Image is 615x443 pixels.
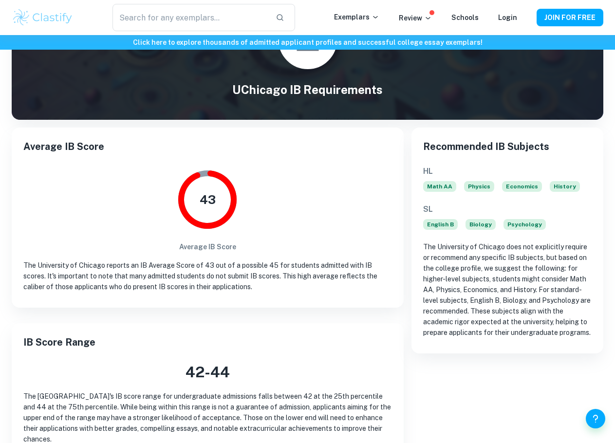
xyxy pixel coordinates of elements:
h6: Average IB Score [179,241,236,252]
button: Help and Feedback [586,409,605,428]
h1: UChicago IB Requirements [12,81,603,98]
span: Psychology [503,219,546,230]
p: Review [399,13,432,23]
a: Schools [451,14,479,21]
span: Math AA [423,181,456,192]
p: The University of Chicago reports an IB Average Score of 43 out of a possible 45 for students adm... [23,260,392,292]
p: Exemplars [334,12,379,22]
span: Physics [464,181,494,192]
button: JOIN FOR FREE [537,9,603,26]
h6: Click here to explore thousands of admitted applicant profiles and successful college essay exemp... [2,37,613,48]
h2: IB Score Range [23,335,392,350]
span: English B [423,219,458,230]
h6: HL [423,166,592,177]
h2: Average IB Score [23,139,392,154]
h3: 42 - 44 [23,361,392,383]
h2: Recommended IB Subjects [423,139,592,154]
h6: SL [423,203,592,215]
img: Clastify logo [12,8,74,27]
p: The University of Chicago does not explicitly require or recommend any specific IB subjects, but ... [423,241,592,338]
span: History [550,181,580,192]
span: Biology [466,219,496,230]
a: Login [498,14,517,21]
tspan: 43 [200,192,216,207]
input: Search for any exemplars... [112,4,268,31]
span: Economics [502,181,542,192]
